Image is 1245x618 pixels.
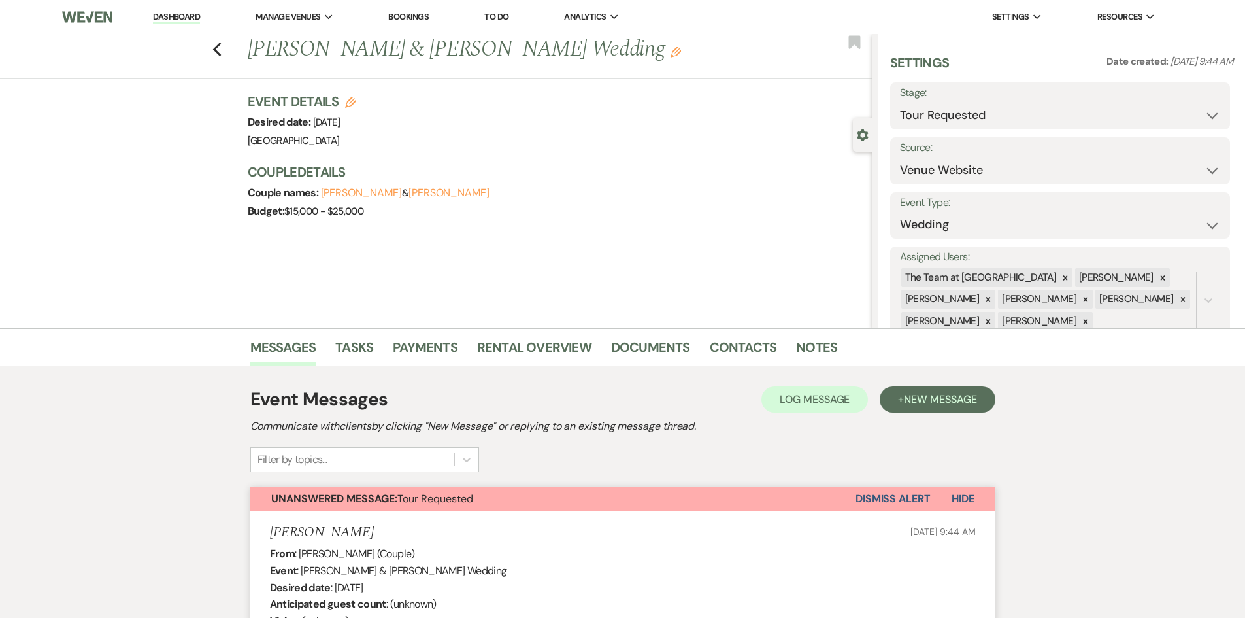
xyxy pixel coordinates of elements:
[900,139,1220,158] label: Source:
[857,128,869,141] button: Close lead details
[998,312,1078,331] div: [PERSON_NAME]
[900,194,1220,213] label: Event Type:
[900,84,1220,103] label: Stage:
[1075,268,1155,287] div: [PERSON_NAME]
[250,386,388,413] h1: Event Messages
[1097,10,1142,24] span: Resources
[408,188,490,198] button: [PERSON_NAME]
[250,487,855,511] button: Unanswered Message:Tour Requested
[256,10,320,24] span: Manage Venues
[1170,55,1233,68] span: [DATE] 9:44 AM
[270,564,297,577] b: Event
[611,337,690,366] a: Documents
[477,337,591,366] a: Rental Overview
[1095,290,1176,309] div: [PERSON_NAME]
[271,492,397,506] strong: Unanswered Message:
[270,597,386,611] b: Anticipated guest count
[271,492,473,506] span: Tour Requested
[904,392,976,406] span: New Message
[761,386,868,413] button: Log Message
[998,290,1078,309] div: [PERSON_NAME]
[952,492,974,506] span: Hide
[1106,55,1170,68] span: Date created:
[910,526,975,538] span: [DATE] 9:44 AM
[250,337,316,366] a: Messages
[248,92,356,111] h3: Event Details
[248,186,321,199] span: Couple names:
[484,11,508,22] a: To Do
[780,392,850,406] span: Log Message
[855,487,931,511] button: Dismiss Alert
[153,11,200,24] a: Dashboard
[335,337,373,366] a: Tasks
[564,10,606,24] span: Analytics
[313,116,340,129] span: [DATE]
[62,3,112,31] img: Weven Logo
[270,524,374,541] h5: [PERSON_NAME]
[796,337,837,366] a: Notes
[890,54,950,82] h3: Settings
[248,204,285,218] span: Budget:
[248,115,313,129] span: Desired date:
[901,312,982,331] div: [PERSON_NAME]
[270,581,331,594] b: Desired date
[321,188,402,198] button: [PERSON_NAME]
[992,10,1029,24] span: Settings
[270,547,295,560] b: From
[710,337,777,366] a: Contacts
[248,134,340,147] span: [GEOGRAPHIC_DATA]
[931,487,995,511] button: Hide
[284,205,363,218] span: $15,000 - $25,000
[248,34,742,65] h1: [PERSON_NAME] & [PERSON_NAME] Wedding
[901,268,1058,287] div: The Team at [GEOGRAPHIC_DATA]
[900,248,1220,267] label: Assigned Users:
[388,11,429,22] a: Bookings
[393,337,457,366] a: Payments
[880,386,995,413] button: +New Message
[250,419,995,434] h2: Communicate with clients by clicking "New Message" or replying to an existing message thread.
[248,163,859,181] h3: Couple Details
[321,186,490,199] span: &
[671,46,681,58] button: Edit
[257,452,327,468] div: Filter by topics...
[901,290,982,309] div: [PERSON_NAME]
